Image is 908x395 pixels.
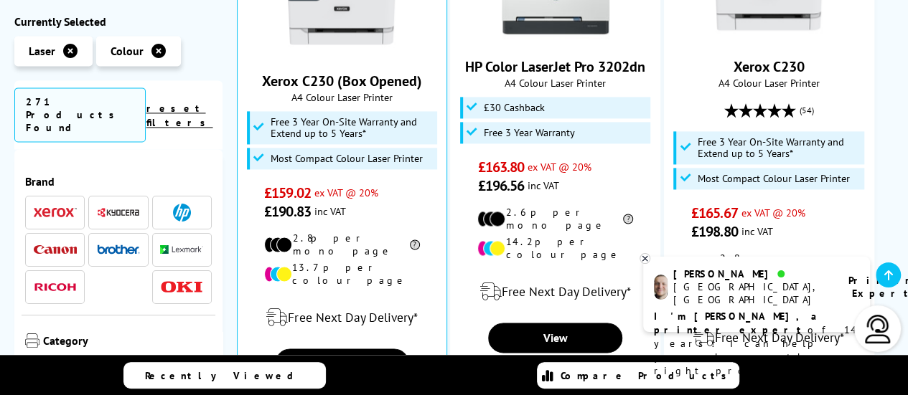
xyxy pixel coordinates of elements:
[34,241,77,259] a: Canon
[465,57,645,76] a: HP Color LaserJet Pro 3202dn
[314,204,346,218] span: inc VAT
[97,241,140,259] a: Brother
[741,206,805,219] span: ex VAT @ 20%
[741,224,773,238] span: inc VAT
[14,87,146,142] span: 271 Products Found
[271,153,423,164] span: Most Compact Colour Laser Printer
[97,204,140,222] a: Kyocera
[160,241,203,259] a: Lexmark
[477,158,524,176] span: £163.80
[97,244,140,254] img: Brother
[34,278,77,296] a: Ricoh
[484,102,545,113] span: £30 Cashback
[111,44,144,58] span: Colour
[458,272,652,312] div: modal_delivery
[262,72,421,90] a: Xerox C230 (Box Opened)
[673,280,830,306] div: [GEOGRAPHIC_DATA], [GEOGRAPHIC_DATA]
[537,362,739,389] a: Compare Products
[34,208,77,218] img: Xerox
[691,252,847,277] li: 2.8p per mono page
[488,323,622,353] a: View
[800,97,814,124] span: (54)
[29,44,55,58] span: Laser
[691,222,738,241] span: £198.80
[288,46,396,60] a: Xerox C230 (Box Opened)
[477,176,524,195] span: £196.56
[672,76,866,90] span: A4 Colour Laser Printer
[863,315,892,343] img: user-headset-light.svg
[145,369,308,382] span: Recently Viewed
[34,204,77,222] a: Xerox
[160,204,203,222] a: HP
[691,204,738,222] span: £165.67
[14,14,223,29] div: Currently Selected
[697,173,849,184] span: Most Compact Colour Laser Printer
[502,32,609,46] a: HP Color LaserJet Pro 3202dn
[314,186,378,199] span: ex VAT @ 20%
[275,348,409,379] a: View
[97,207,140,218] img: Kyocera
[715,32,823,46] a: Xerox C230
[264,184,311,202] span: £159.02
[173,204,191,222] img: HP
[160,278,203,296] a: OKI
[458,76,652,90] span: A4 Colour Laser Printer
[673,267,830,280] div: [PERSON_NAME]
[528,160,591,173] span: ex VAT @ 20%
[654,310,821,336] b: I'm [PERSON_NAME], a printer expert
[271,116,434,139] span: Free 3 Year On-Site Warranty and Extend up to 5 Years*
[697,136,860,159] span: Free 3 Year On-Site Warranty and Extend up to 5 Years*
[477,235,633,261] li: 14.2p per colour page
[528,179,559,192] span: inc VAT
[160,281,203,293] img: OKI
[123,362,326,389] a: Recently Viewed
[477,206,633,232] li: 2.6p per mono page
[43,333,212,351] span: Category
[160,246,203,254] img: Lexmark
[654,310,859,378] p: of 14 years! I can help you choose the right product
[561,369,734,382] span: Compare Products
[264,261,420,287] li: 13.7p per colour page
[484,127,575,138] span: Free 3 Year Warranty
[25,174,212,189] span: Brand
[654,275,668,300] img: ashley-livechat.png
[25,333,39,348] img: Category
[34,283,77,291] img: Ricoh
[34,245,77,254] img: Canon
[264,232,420,257] li: 2.8p per mono page
[245,90,439,104] span: A4 Colour Laser Printer
[146,102,212,129] a: reset filters
[734,57,805,76] a: Xerox C230
[264,202,311,221] span: £190.83
[245,298,439,338] div: modal_delivery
